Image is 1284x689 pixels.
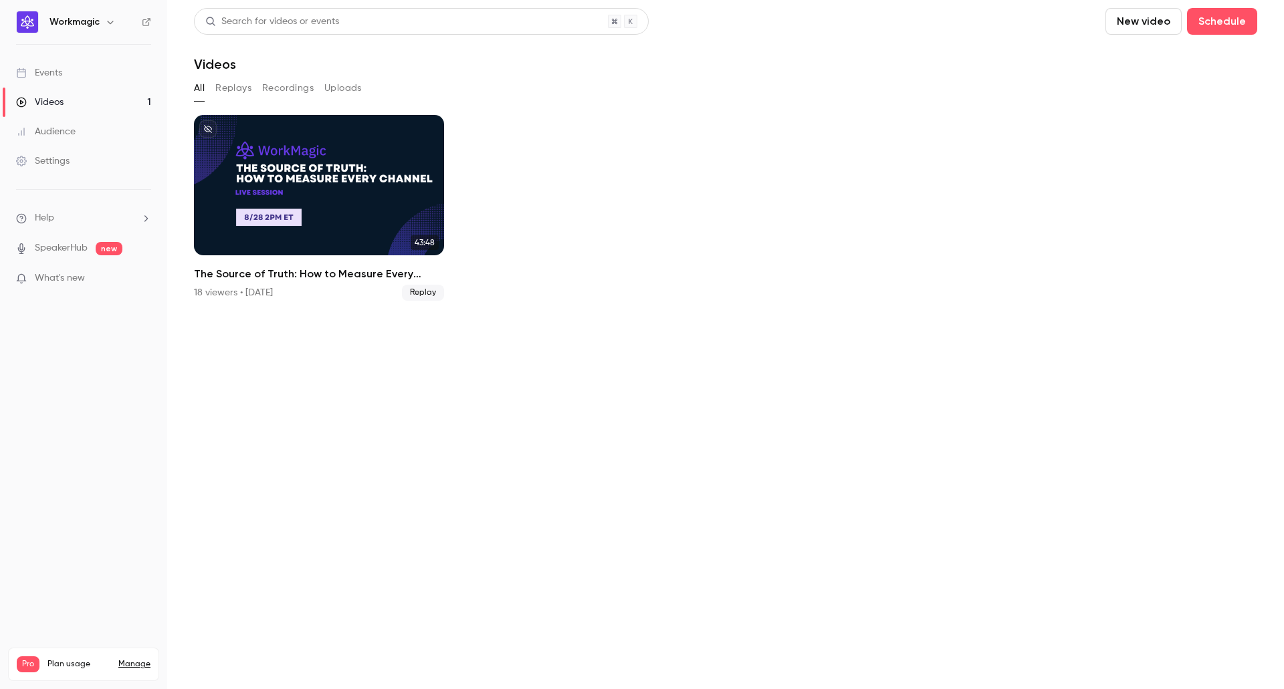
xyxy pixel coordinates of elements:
[194,56,236,72] h1: Videos
[17,11,38,33] img: Workmagic
[215,78,251,99] button: Replays
[194,266,444,282] h2: The Source of Truth: How to Measure Every Channel
[1105,8,1182,35] button: New video
[1187,8,1257,35] button: Schedule
[324,78,362,99] button: Uploads
[194,8,1257,681] section: Videos
[194,115,1257,301] ul: Videos
[194,115,444,301] li: The Source of Truth: How to Measure Every Channel
[35,241,88,255] a: SpeakerHub
[16,66,62,80] div: Events
[16,125,76,138] div: Audience
[96,242,122,255] span: new
[17,656,39,672] span: Pro
[194,115,444,301] a: 43:48The Source of Truth: How to Measure Every Channel18 viewers • [DATE]Replay
[35,271,85,285] span: What's new
[262,78,314,99] button: Recordings
[194,78,205,99] button: All
[49,15,100,29] h6: Workmagic
[194,286,273,299] div: 18 viewers • [DATE]
[118,659,150,670] a: Manage
[205,15,339,29] div: Search for videos or events
[199,120,217,138] button: unpublished
[411,235,439,250] span: 43:48
[402,285,444,301] span: Replay
[16,211,151,225] li: help-dropdown-opener
[16,96,64,109] div: Videos
[16,154,70,168] div: Settings
[47,659,110,670] span: Plan usage
[35,211,54,225] span: Help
